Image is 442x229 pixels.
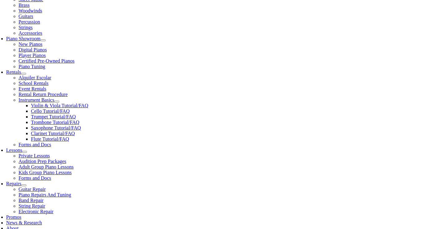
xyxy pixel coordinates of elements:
a: Player Pianos [19,53,46,58]
a: Brass [19,2,30,8]
a: New Pianos [19,42,42,47]
a: Guitars [19,14,33,19]
a: Flute Tutorial/FAQ [31,136,69,142]
a: Repairs [6,181,21,186]
a: Percussion [19,19,40,24]
button: Open submenu of Piano Showroom [41,39,46,41]
a: Alquiler Escolar [19,75,51,80]
button: Open submenu of Rentals [21,73,26,75]
a: Event Rentals [19,86,46,91]
button: Open submenu of Repairs [21,184,26,186]
a: Guitar Repair [19,187,46,192]
a: Audition Prep Packages [19,159,66,164]
button: Open submenu of Lessons [22,151,27,153]
a: Clarinet Tutorial/FAQ [31,131,75,136]
a: Woodwinds [19,8,42,13]
a: Digital Pianos [19,47,47,52]
a: School Rentals [19,81,48,86]
a: Certified Pre-Owned Pianos [19,58,74,64]
a: Trumpet Tutorial/FAQ [31,114,76,119]
a: String Repair [19,203,45,209]
a: Saxophone Tutorial/FAQ [31,125,81,130]
a: Accessories [19,30,42,36]
a: Lessons [6,148,22,153]
a: News & Research [6,220,42,225]
a: Trombone Tutorial/FAQ [31,120,79,125]
a: Strings [19,25,33,30]
a: Instrument Basics [19,97,54,103]
a: Private Lessons [19,153,50,158]
a: Rental Return Procedure [19,92,68,97]
a: Promos [6,214,21,220]
a: Forms and Docs [19,142,51,147]
a: Forms and Docs [19,175,51,181]
a: Piano Tuning [19,64,45,69]
a: Rentals [6,69,21,75]
a: Adult Group Piano Lessons [19,164,74,170]
button: Open submenu of Instrument Basics [54,101,59,103]
a: Cello Tutorial/FAQ [31,108,70,114]
a: Electronic Repair [19,209,53,214]
a: Violin & Viola Tutorial/FAQ [31,103,88,108]
a: Band Repair [19,198,43,203]
a: Kids Group Piano Lessons [19,170,72,175]
a: Piano Repairs And Tuning [19,192,71,197]
a: Piano Showroom [6,36,41,41]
